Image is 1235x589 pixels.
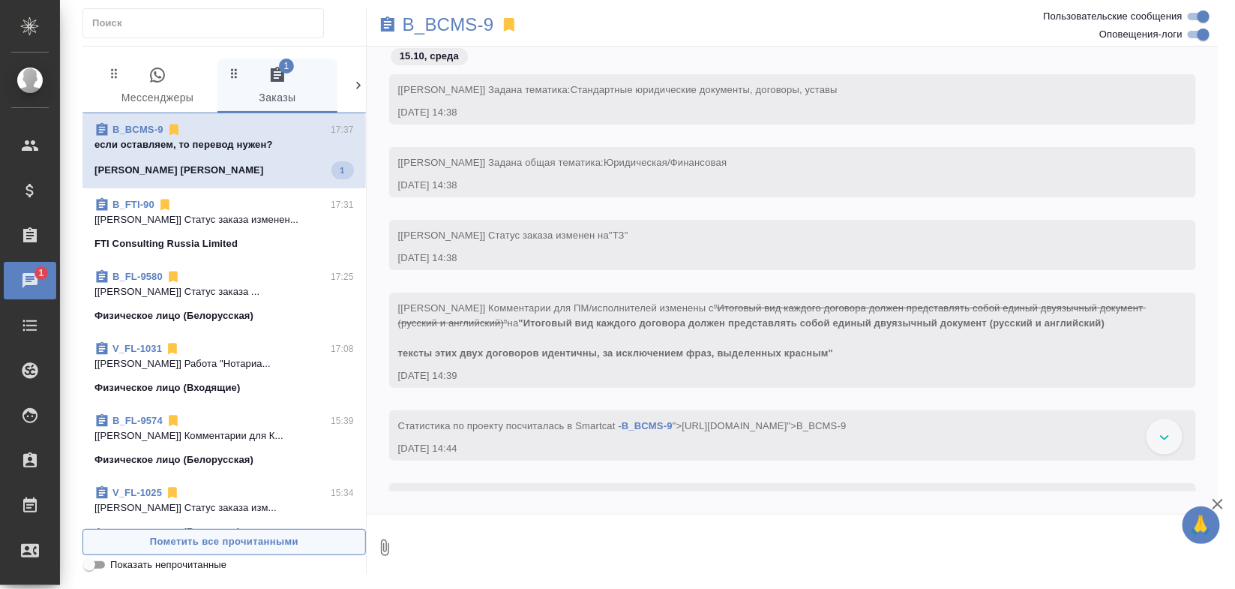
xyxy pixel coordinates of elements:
[398,317,1105,359] span: "Итоговый вид каждого договора должен представлять собой единый двуязычный документ (русский и ан...
[571,84,838,95] span: Стандартные юридические документы, договоры, уставы
[400,49,459,64] p: 15.10, среда
[112,487,162,498] a: V_FL-1025
[91,533,358,551] span: Пометить все прочитанными
[165,485,180,500] svg: Отписаться
[82,476,366,548] div: V_FL-102515:34[[PERSON_NAME]] Статус заказа изм...Физическое лицо (Входящие)
[227,66,241,80] svg: Зажми и перетащи, чтобы поменять порядок вкладок
[166,413,181,428] svg: Отписаться
[1183,506,1220,544] button: 🙏
[398,230,628,241] span: [[PERSON_NAME]] Статус заказа изменен на
[94,212,354,227] p: [[PERSON_NAME]] Статус заказа изменен...
[82,188,366,260] div: B_FTI-9017:31[[PERSON_NAME]] Статус заказа изменен...FTI Consulting Russia Limited
[110,557,226,572] span: Показать непрочитанные
[346,66,448,107] span: Спецификации
[331,122,354,137] p: 17:37
[398,368,1144,383] div: [DATE] 14:39
[331,413,354,428] p: 15:39
[82,332,366,404] div: V_FL-103117:08[[PERSON_NAME]] Работа "Нотариа...Физическое лицо (Входящие)
[94,163,264,178] p: [PERSON_NAME] [PERSON_NAME]
[165,341,180,356] svg: Отписаться
[94,356,354,371] p: [[PERSON_NAME]] Работа "Нотариа...
[82,113,366,188] div: B_BCMS-917:37если оставляем, то перевод нужен?[PERSON_NAME] [PERSON_NAME]1
[331,269,354,284] p: 17:25
[331,485,354,500] p: 15:34
[82,529,366,555] button: Пометить все прочитанными
[166,269,181,284] svg: Отписаться
[398,84,838,95] span: [[PERSON_NAME]] Задана тематика:
[398,178,1144,193] div: [DATE] 14:38
[1189,509,1214,541] span: 🙏
[94,380,241,395] p: Физическое лицо (Входящие)
[226,66,328,107] span: Заказы
[347,66,361,80] svg: Зажми и перетащи, чтобы поменять порядок вкладок
[29,266,52,281] span: 1
[92,13,323,34] input: Поиск
[94,500,354,515] p: [[PERSON_NAME]] Статус заказа изм...
[157,197,172,212] svg: Отписаться
[112,343,162,354] a: V_FL-1031
[1099,27,1183,42] span: Оповещения-логи
[398,251,1144,266] div: [DATE] 14:38
[94,428,354,443] p: [[PERSON_NAME]] Комментарии для К...
[107,66,121,80] svg: Зажми и перетащи, чтобы поменять порядок вкладок
[82,404,366,476] div: B_FL-957415:39[[PERSON_NAME]] Комментарии для К...Физическое лицо (Белорусская)
[112,124,163,135] a: B_BCMS-9
[398,441,1144,456] div: [DATE] 14:44
[398,302,1147,329] span: "Итоговый вид каждого договора должен представлять собой единый двуязычный документ (русский и ан...
[94,524,241,539] p: Физическое лицо (Входящие)
[331,197,354,212] p: 17:31
[622,420,673,431] a: B_BCMS-9
[94,137,354,152] p: если оставляем, то перевод нужен?
[1043,9,1183,24] span: Пользовательские сообщения
[112,271,163,282] a: B_FL-9580
[398,302,1147,359] span: [[PERSON_NAME]] Комментарии для ПМ/исполнителей изменены с на
[279,59,294,74] span: 1
[403,17,494,32] a: B_BCMS-9
[398,105,1144,120] div: [DATE] 14:38
[112,199,154,210] a: B_FTI-90
[82,260,366,332] div: B_FL-958017:25[[PERSON_NAME]] Статус заказа ...Физическое лицо (Белорусская)
[94,452,253,467] p: Физическое лицо (Белорусская)
[112,415,163,426] a: B_FL-9574
[4,262,56,299] a: 1
[398,420,847,431] span: Cтатистика по проекту посчиталась в Smartcat - ">[URL][DOMAIN_NAME]">B_BCMS-9
[94,236,238,251] p: FTI Consulting Russia Limited
[331,341,354,356] p: 17:08
[106,66,208,107] span: Мессенджеры
[609,230,628,241] span: "ТЗ"
[331,163,354,178] span: 1
[94,284,354,299] p: [[PERSON_NAME]] Статус заказа ...
[166,122,181,137] svg: Отписаться
[94,308,253,323] p: Физическое лицо (Белорусская)
[604,157,727,168] span: Юридическая/Финансовая
[398,157,727,168] span: [[PERSON_NAME]] Задана общая тематика:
